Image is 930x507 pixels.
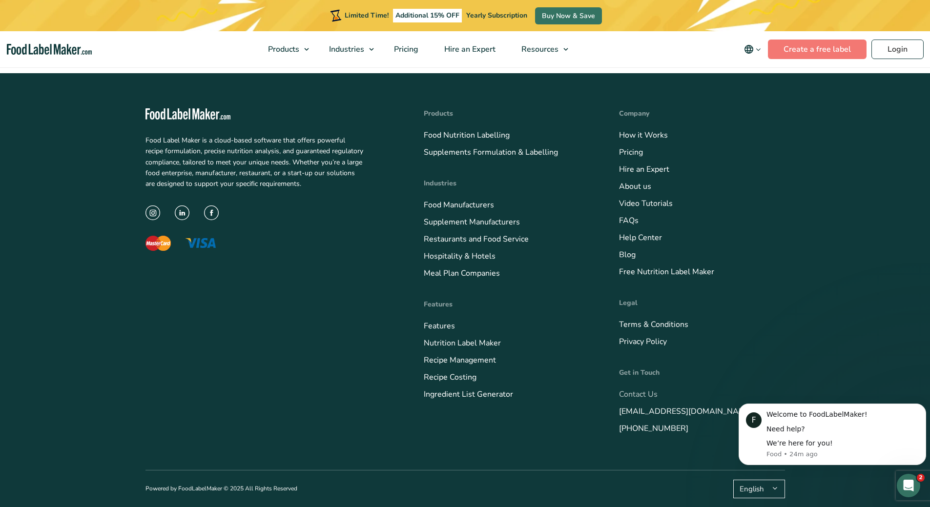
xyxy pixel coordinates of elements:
a: Create a free label [768,40,867,59]
a: Resources [509,31,573,67]
a: Buy Now & Save [535,7,602,24]
a: Food Manufacturers [424,200,494,210]
a: Hire an Expert [619,164,669,175]
a: FAQs [619,215,639,226]
p: Powered by FoodLabelMaker © 2025 All Rights Reserved [145,484,297,493]
span: Products [265,44,300,55]
h4: Products [424,108,590,119]
a: Features [424,321,455,331]
a: How it Works [619,130,668,141]
button: English [733,480,785,498]
img: The Visa logo with blue letters and a yellow flick above the [186,238,216,248]
a: Login [871,40,924,59]
a: Free Nutrition Label Maker [619,266,714,277]
a: Video Tutorials [619,198,673,209]
a: Contact Us [619,389,658,400]
a: Ingredient List Generator [424,389,513,400]
h4: Legal [619,298,785,308]
iframe: Intercom live chat [897,474,920,497]
span: Yearly Subscription [466,11,527,20]
img: instagram icon [145,205,160,220]
h4: Features [424,299,590,309]
span: Hire an Expert [441,44,496,55]
a: [PHONE_NUMBER] [619,423,688,434]
p: Food Label Maker is a cloud-based software that offers powerful recipe formulation, precise nutri... [145,135,363,190]
a: Supplement Manufacturers [424,217,520,227]
a: Help Center [619,232,662,243]
a: Terms & Conditions [619,319,688,330]
h4: Get in Touch [619,367,785,378]
a: About us [619,181,651,192]
span: 2 [917,474,925,482]
span: Pricing [391,44,419,55]
a: Recipe Management [424,355,496,365]
iframe: Intercom notifications message [735,389,930,481]
span: Limited Time! [345,11,389,20]
span: Industries [326,44,365,55]
span: Additional 15% OFF [393,9,462,22]
a: Restaurants and Food Service [424,234,529,244]
a: Meal Plan Companies [424,268,500,279]
a: Pricing [381,31,429,67]
a: Supplements Formulation & Labelling [424,147,558,158]
h4: Company [619,108,785,119]
a: Hire an Expert [432,31,506,67]
a: Recipe Costing [424,372,476,383]
a: Hospitality & Hotels [424,251,496,262]
span: Resources [518,44,559,55]
a: Nutrition Label Maker [424,338,501,348]
img: Food Label Maker - white [145,108,230,120]
a: Products [255,31,314,67]
img: The Mastercard logo displaying a red circle saying [145,236,171,251]
a: Privacy Policy [619,336,667,347]
h4: Industries [424,178,590,188]
a: Food Nutrition Labelling [424,130,510,141]
a: Pricing [619,147,643,158]
a: Blog [619,249,636,260]
a: [EMAIL_ADDRESS][DOMAIN_NAME] [619,406,752,417]
a: Industries [316,31,379,67]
